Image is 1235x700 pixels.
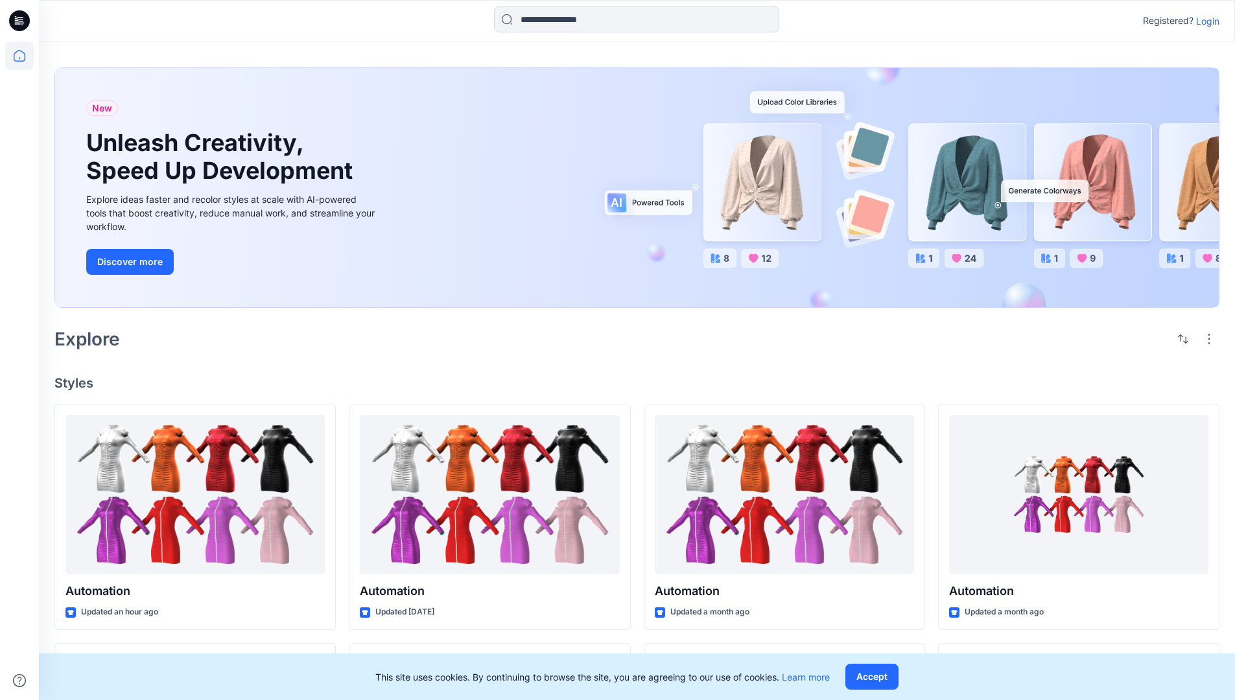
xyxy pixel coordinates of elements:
[949,415,1208,575] a: Automation
[965,605,1044,619] p: Updated a month ago
[86,249,174,275] button: Discover more
[845,664,899,690] button: Accept
[670,605,749,619] p: Updated a month ago
[92,100,112,116] span: New
[375,670,830,684] p: This site uses cookies. By continuing to browse the site, you are agreeing to our use of cookies.
[65,582,325,600] p: Automation
[360,415,619,575] a: Automation
[65,415,325,575] a: Automation
[54,329,120,349] h2: Explore
[86,129,359,185] h1: Unleash Creativity, Speed Up Development
[655,582,914,600] p: Automation
[1143,13,1194,29] p: Registered?
[54,375,1219,391] h4: Styles
[1196,14,1219,28] p: Login
[375,605,434,619] p: Updated [DATE]
[86,249,378,275] a: Discover more
[655,415,914,575] a: Automation
[81,605,158,619] p: Updated an hour ago
[86,192,378,233] div: Explore ideas faster and recolor styles at scale with AI-powered tools that boost creativity, red...
[360,582,619,600] p: Automation
[782,671,830,682] a: Learn more
[949,582,1208,600] p: Automation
